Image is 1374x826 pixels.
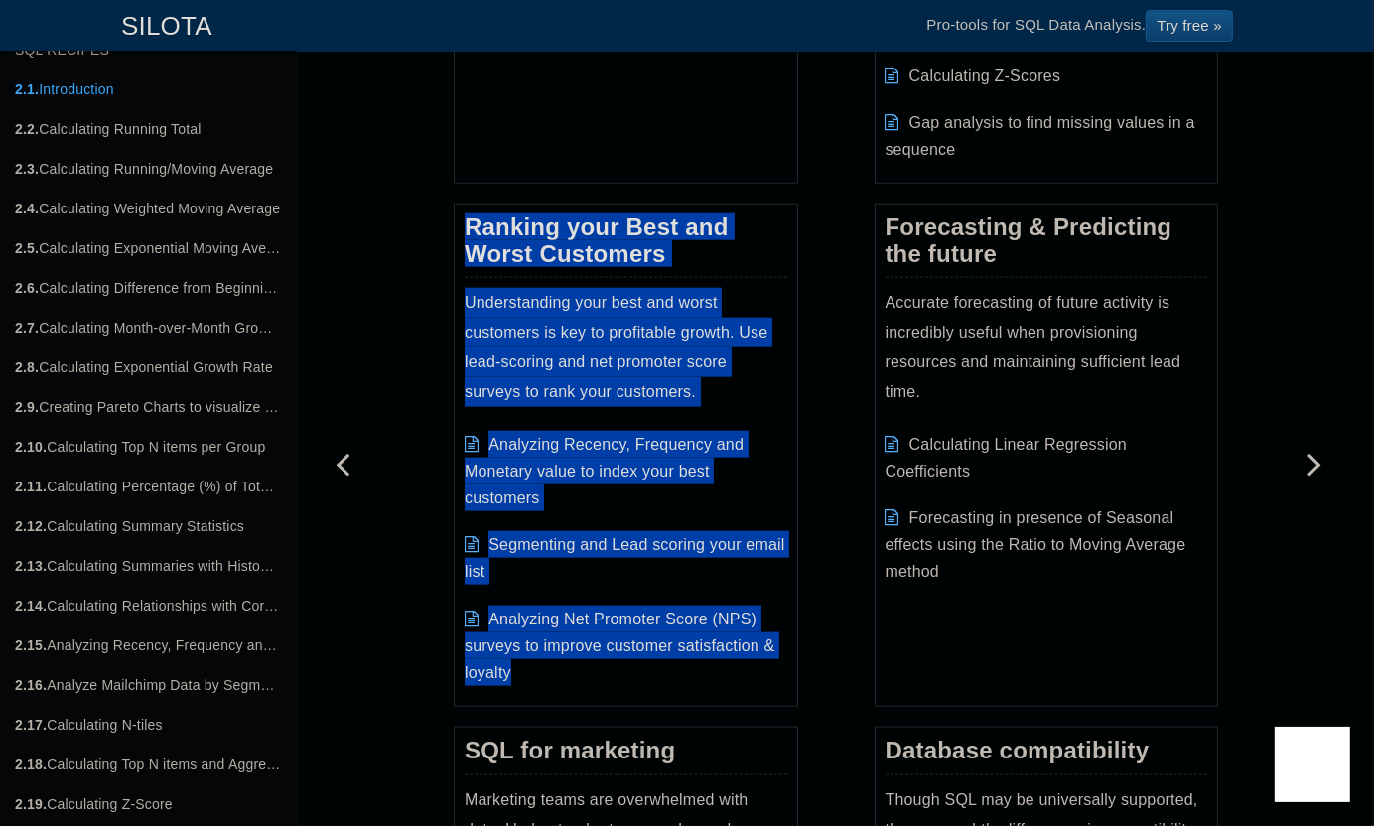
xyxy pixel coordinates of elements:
iframe: Drift Widget Chat Controller [1275,727,1350,802]
h3: Forecasting & Predicting the future [886,214,1208,278]
b: 2.8. [15,359,39,375]
a: Analyzing Net Promoter Score (NPS) surveys to improve customer satisfaction & loyalty [465,611,775,681]
a: Try free » [1146,10,1233,42]
b: 2.2. [15,121,39,137]
p: Understanding your best and worst customers is key to profitable growth. Use lead-scoring and net... [465,288,787,407]
b: 2.11. [15,479,47,494]
b: 2.14. [15,598,47,614]
a: Analyzing Recency, Frequency and Monetary value to index your best customers [465,436,744,506]
h3: Database compatibility [886,738,1208,774]
li: Pro-tools for SQL Data Analysis. [906,1,1253,51]
a: Previous page: Toggle Dark Mode [298,101,387,826]
a: Next page: Calculating Running Total [1270,101,1359,826]
h3: Ranking your Best and Worst Customers [465,214,787,278]
b: 2.13. [15,558,47,574]
b: 2.16. [15,677,47,693]
b: 2.19. [15,796,47,812]
b: 2.5. [15,240,39,256]
h3: SQL for marketing [465,738,787,774]
a: SILOTA [106,1,227,51]
b: 2.4. [15,201,39,216]
b: 2.6. [15,280,39,296]
b: 2.9. [15,399,39,415]
b: 2.18. [15,757,47,772]
b: 2.3. [15,161,39,177]
p: Accurate forecasting of future activity is incredibly useful when provisioning resources and main... [886,288,1208,407]
b: 2.17. [15,717,47,733]
a: Calculating Z-Scores [909,68,1061,84]
b: 2.10. [15,439,47,455]
a: Segmenting and Lead scoring your email list [465,536,785,580]
a: Gap analysis to find missing values in a sequence [886,114,1195,158]
b: 2.12. [15,518,47,534]
b: 2.7. [15,320,39,336]
b: 2.1. [15,81,39,97]
a: Calculating Linear Regression Coefficients [886,436,1127,480]
b: 2.15. [15,637,47,653]
a: Forecasting in presence of Seasonal effects using the Ratio to Moving Average method [886,509,1186,580]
